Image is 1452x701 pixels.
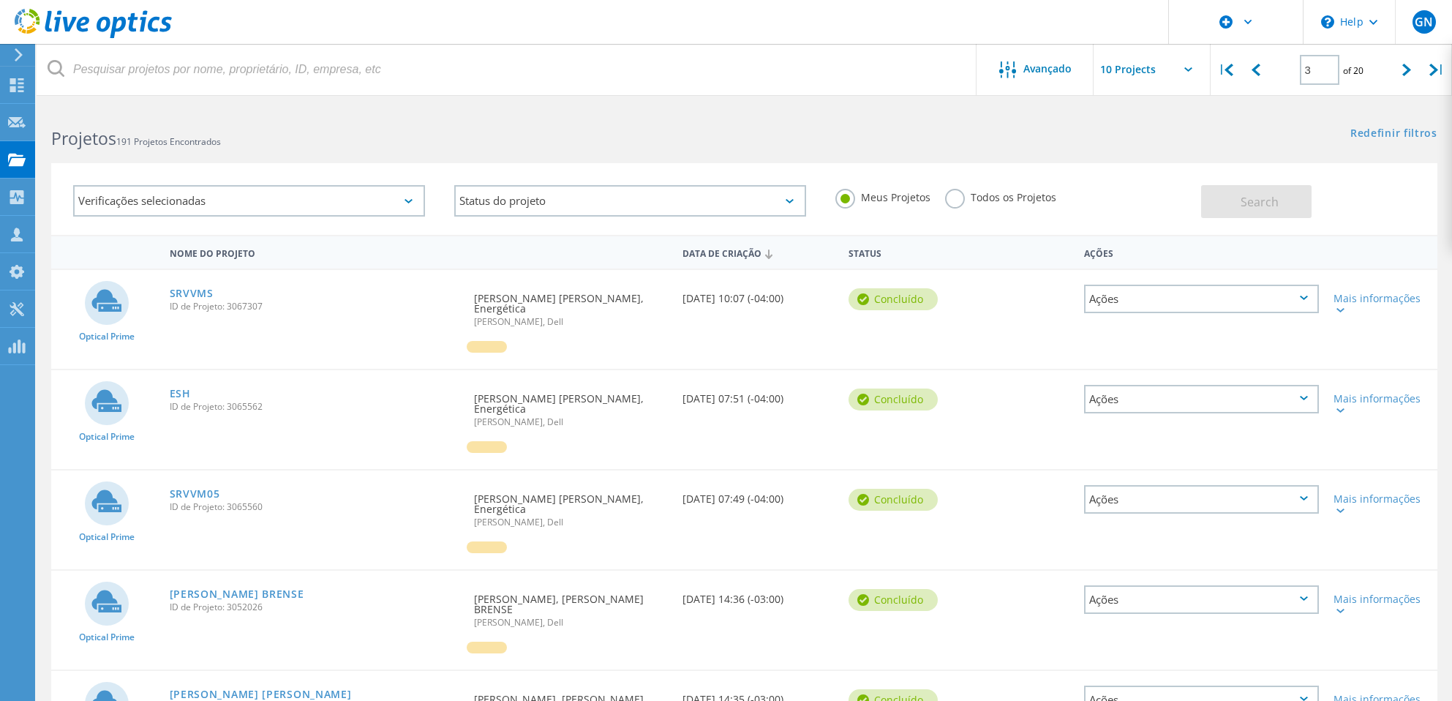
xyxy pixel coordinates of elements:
div: | [1422,44,1452,96]
div: Mais informações [1333,394,1430,414]
button: Search [1201,185,1312,218]
span: Optical Prime [79,533,135,541]
span: GN [1415,16,1433,28]
div: Verificações selecionadas [73,185,425,217]
span: [PERSON_NAME], Dell [474,318,667,326]
span: Optical Prime [79,332,135,341]
div: Concluído [849,589,938,611]
span: Search [1241,194,1279,210]
div: | [1211,44,1241,96]
div: Ações [1077,239,1326,266]
a: [PERSON_NAME] BRENSE [170,589,304,599]
span: Optical Prime [79,633,135,642]
div: Data de Criação [675,239,841,266]
div: Concluído [849,288,938,310]
span: [PERSON_NAME], Dell [474,518,667,527]
span: ID de Projeto: 3067307 [170,302,460,311]
div: Mais informações [1333,494,1430,514]
span: Avançado [1023,64,1072,74]
div: [PERSON_NAME] [PERSON_NAME], Energética [467,370,674,441]
span: Optical Prime [79,432,135,441]
div: [DATE] 10:07 (-04:00) [675,270,841,318]
span: 191 Projetos Encontrados [116,135,221,148]
div: Mais informações [1333,293,1430,314]
label: Meus Projetos [835,189,930,203]
b: Projetos [51,127,116,150]
div: Status do projeto [454,185,806,217]
span: [PERSON_NAME], Dell [474,618,667,627]
a: Redefinir filtros [1350,128,1437,140]
div: Concluído [849,489,938,511]
div: [DATE] 14:36 (-03:00) [675,571,841,619]
span: of 20 [1343,64,1363,77]
input: Pesquisar projetos por nome, proprietário, ID, empresa, etc [37,44,977,95]
a: ESH [170,389,191,399]
div: Mais informações [1333,594,1430,615]
div: [DATE] 07:51 (-04:00) [675,370,841,419]
div: Nome do Projeto [162,239,467,266]
div: Ações [1084,485,1319,514]
a: Live Optics Dashboard [15,31,172,41]
label: Todos os Projetos [945,189,1056,203]
span: [PERSON_NAME], Dell [474,418,667,427]
svg: \n [1321,15,1334,29]
div: Concluído [849,389,938,411]
div: Ações [1084,585,1319,614]
div: [PERSON_NAME] [PERSON_NAME], Energética [467,471,674,541]
div: [PERSON_NAME], [PERSON_NAME] BRENSE [467,571,674,642]
span: ID de Projeto: 3065562 [170,402,460,411]
div: Ações [1084,385,1319,413]
div: Status [841,239,966,266]
span: ID de Projeto: 3052026 [170,603,460,612]
a: SRVVMS [170,288,214,299]
span: ID de Projeto: 3065560 [170,503,460,511]
div: [DATE] 07:49 (-04:00) [675,471,841,519]
div: Ações [1084,285,1319,313]
a: [PERSON_NAME] [PERSON_NAME] [170,689,352,700]
div: [PERSON_NAME] [PERSON_NAME], Energética [467,270,674,341]
a: SRVVM05 [170,489,220,499]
